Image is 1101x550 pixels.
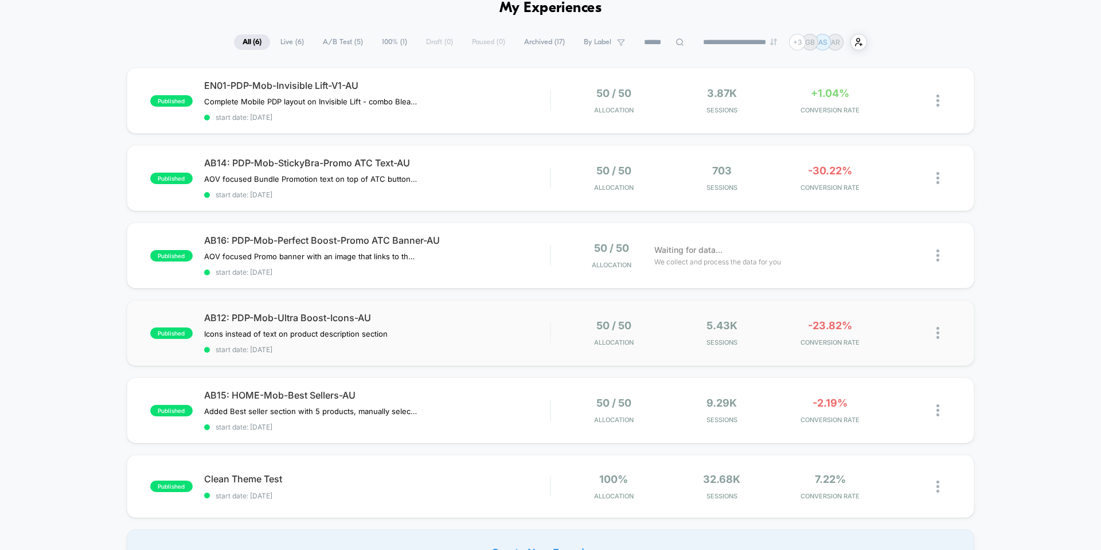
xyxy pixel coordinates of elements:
[272,34,313,50] span: Live ( 6 )
[936,249,939,262] img: close
[234,34,270,50] span: All ( 6 )
[596,87,631,99] span: 50 / 50
[204,252,417,261] span: AOV focused Promo banner with an image that links to the Bundles collection page—added above the ...
[596,319,631,331] span: 50 / 50
[703,473,740,485] span: 32.68k
[204,97,417,106] span: Complete Mobile PDP layout on Invisible Lift - combo Bleame and new layout sections.
[815,473,846,485] span: 7.22%
[808,165,852,177] span: -30.22%
[712,165,732,177] span: 703
[204,473,550,485] span: Clean Theme Test
[204,423,550,431] span: start date: [DATE]
[204,157,550,169] span: AB14: PDP-Mob-StickyBra-Promo ATC Text-AU
[314,34,372,50] span: A/B Test ( 5 )
[204,329,388,338] span: Icons instead of text on product description section
[150,327,193,339] span: published
[818,38,827,46] p: AS
[671,416,774,424] span: Sessions
[706,397,737,409] span: 9.29k
[779,106,881,114] span: CONVERSION RATE
[204,80,550,91] span: EN01-PDP-Mob-Invisible Lift-V1-AU
[596,397,631,409] span: 50 / 50
[594,242,629,254] span: 50 / 50
[150,95,193,107] span: published
[936,481,939,493] img: close
[936,327,939,339] img: close
[671,106,774,114] span: Sessions
[592,261,631,269] span: Allocation
[204,113,550,122] span: start date: [DATE]
[594,184,634,192] span: Allocation
[671,338,774,346] span: Sessions
[779,338,881,346] span: CONVERSION RATE
[789,34,806,50] div: + 3
[805,38,815,46] p: GB
[204,345,550,354] span: start date: [DATE]
[813,397,848,409] span: -2.19%
[594,106,634,114] span: Allocation
[516,34,573,50] span: Archived ( 17 )
[204,268,550,276] span: start date: [DATE]
[204,235,550,246] span: AB16: PDP-Mob-Perfect Boost-Promo ATC Banner-AU
[584,38,611,46] span: By Label
[654,244,723,256] span: Waiting for data...
[671,184,774,192] span: Sessions
[204,190,550,199] span: start date: [DATE]
[150,481,193,492] span: published
[150,250,193,262] span: published
[599,473,628,485] span: 100%
[779,184,881,192] span: CONVERSION RATE
[150,173,193,184] span: published
[204,174,417,184] span: AOV focused Bundle Promotion text on top of ATC button that links to the Sticky Bra BundleAdded t...
[204,389,550,401] span: AB15: HOME-Mob-Best Sellers-AU
[936,95,939,107] img: close
[811,87,849,99] span: +1.04%
[204,407,417,416] span: Added Best seller section with 5 products, manually selected, right after the banner.
[596,165,631,177] span: 50 / 50
[808,319,852,331] span: -23.82%
[594,416,634,424] span: Allocation
[150,405,193,416] span: published
[706,319,737,331] span: 5.43k
[936,404,939,416] img: close
[779,492,881,500] span: CONVERSION RATE
[594,492,634,500] span: Allocation
[831,38,840,46] p: AR
[779,416,881,424] span: CONVERSION RATE
[671,492,774,500] span: Sessions
[204,492,550,500] span: start date: [DATE]
[707,87,737,99] span: 3.87k
[770,38,777,45] img: end
[373,34,416,50] span: 100% ( 1 )
[936,172,939,184] img: close
[594,338,634,346] span: Allocation
[654,256,781,267] span: We collect and process the data for you
[204,312,550,323] span: AB12: PDP-Mob-Ultra Boost-Icons-AU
